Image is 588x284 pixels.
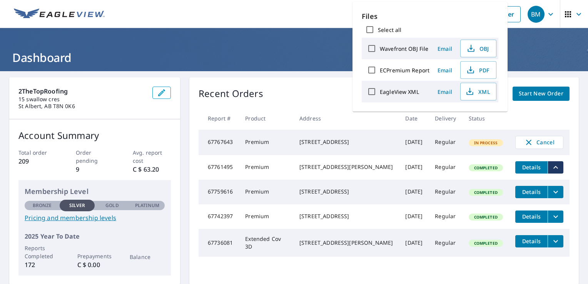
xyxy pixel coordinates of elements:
span: Cancel [523,138,555,147]
div: [STREET_ADDRESS][PERSON_NAME] [299,163,393,171]
span: Completed [469,241,502,246]
p: Total order [18,149,57,157]
td: Premium [239,204,293,229]
p: Silver [69,202,85,209]
td: Regular [429,155,462,180]
td: [DATE] [399,180,429,204]
button: filesDropdownBtn-67759616 [548,186,563,198]
button: detailsBtn-67761495 [515,161,548,174]
th: Product [239,107,293,130]
p: 209 [18,157,57,166]
p: St Albert, AB T8N 0K6 [18,103,146,110]
span: Details [520,164,543,171]
td: 67759616 [199,180,239,204]
a: Start New Order [513,87,570,101]
button: Email [433,64,457,76]
th: Address [293,107,399,130]
p: Account Summary [18,129,171,142]
a: Pricing and membership levels [25,213,165,222]
span: Details [520,213,543,220]
button: PDF [460,61,496,79]
p: 172 [25,260,60,269]
span: In Process [469,140,503,145]
p: 15 swallow cres [18,96,146,103]
p: Bronze [33,202,52,209]
td: 67767643 [199,130,239,155]
td: Regular [429,130,462,155]
th: Date [399,107,429,130]
button: Email [433,43,457,55]
div: [STREET_ADDRESS] [299,212,393,220]
p: C $ 63.20 [133,165,171,174]
button: Cancel [515,136,563,149]
span: Email [436,45,454,52]
td: Regular [429,229,462,257]
label: Select all [378,26,401,33]
p: C $ 0.00 [77,260,112,269]
p: 2TheTopRoofing [18,87,146,96]
td: [DATE] [399,155,429,180]
span: Start New Order [519,89,563,99]
th: Delivery [429,107,462,130]
th: Report # [199,107,239,130]
p: Recent Orders [199,87,263,101]
button: OBJ [460,40,496,57]
span: XML [465,87,490,96]
td: Premium [239,130,293,155]
button: filesDropdownBtn-67742397 [548,210,563,223]
p: Order pending [76,149,114,165]
label: Wavefront OBJ File [380,45,428,52]
p: Platinum [135,202,159,209]
p: Prepayments [77,252,112,260]
p: Avg. report cost [133,149,171,165]
td: [DATE] [399,229,429,257]
p: Files [362,11,498,22]
td: Premium [239,155,293,180]
div: [STREET_ADDRESS] [299,188,393,195]
span: OBJ [465,44,490,53]
span: Details [520,188,543,195]
button: detailsBtn-67742397 [515,210,548,223]
label: EagleView XML [380,88,419,95]
button: XML [460,83,496,100]
p: Reports Completed [25,244,60,260]
p: 9 [76,165,114,174]
p: 2025 Year To Date [25,232,165,241]
span: Email [436,88,454,95]
span: Completed [469,190,502,195]
img: EV Logo [14,8,105,20]
button: detailsBtn-67759616 [515,186,548,198]
button: detailsBtn-67736081 [515,235,548,247]
div: BM [528,6,545,23]
td: Regular [429,180,462,204]
p: Balance [130,253,165,261]
button: Email [433,86,457,98]
td: 67742397 [199,204,239,229]
p: Membership Level [25,186,165,197]
td: [DATE] [399,130,429,155]
label: ECPremium Report [380,67,429,74]
span: Email [436,67,454,74]
span: Completed [469,214,502,220]
span: Details [520,237,543,245]
button: filesDropdownBtn-67736081 [548,235,563,247]
td: Premium [239,180,293,204]
div: [STREET_ADDRESS] [299,138,393,146]
td: 67736081 [199,229,239,257]
td: [DATE] [399,204,429,229]
p: Gold [105,202,119,209]
div: [STREET_ADDRESS][PERSON_NAME] [299,239,393,247]
th: Status [463,107,509,130]
h1: Dashboard [9,50,579,65]
td: Extended Cov 3D [239,229,293,257]
span: Completed [469,165,502,170]
td: 67761495 [199,155,239,180]
span: PDF [465,65,490,75]
button: filesDropdownBtn-67761495 [548,161,563,174]
td: Regular [429,204,462,229]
